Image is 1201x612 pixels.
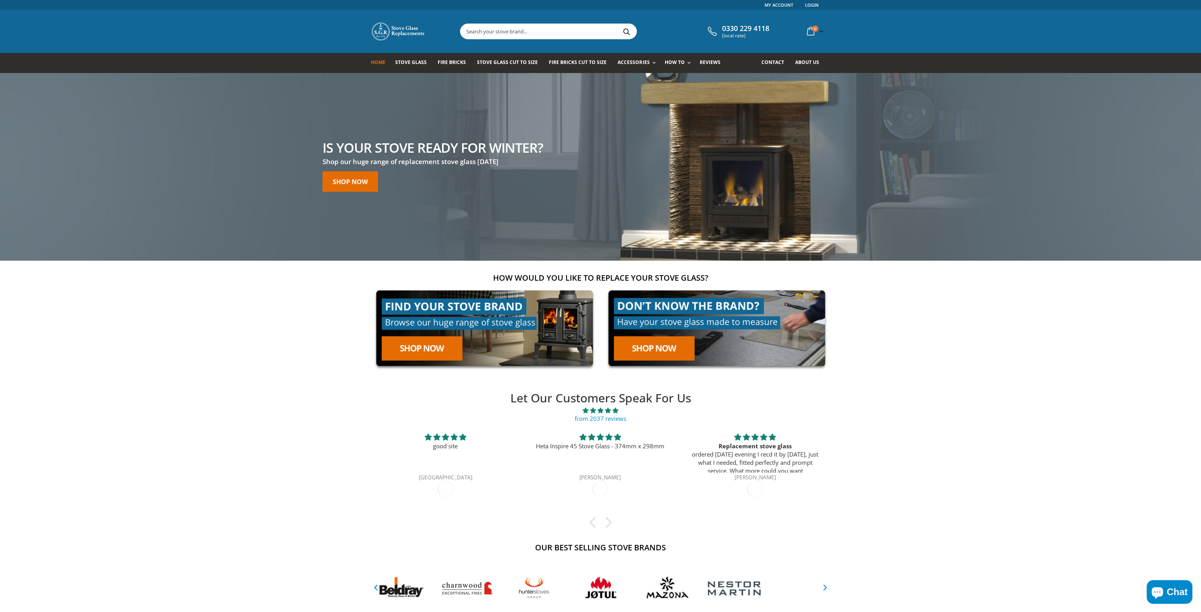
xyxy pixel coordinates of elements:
[532,432,668,442] div: 5 stars
[549,53,612,73] a: Fire Bricks Cut To Size
[665,53,695,73] a: How To
[706,24,769,38] a: 0330 229 4118 (local rate)
[722,24,769,33] span: 0330 229 4118
[700,59,721,66] span: Reviews
[795,59,819,66] span: About us
[477,59,538,66] span: Stove Glass Cut To Size
[1144,580,1195,606] inbox-online-store-chat: Shopify online store chat
[590,479,610,499] div: [DATE]
[323,171,378,192] a: Shop now
[761,53,790,73] a: Contact
[665,59,685,66] span: How To
[371,59,385,66] span: Home
[368,415,833,423] span: from 2037 reviews
[395,53,433,73] a: Stove Glass
[378,432,513,442] div: 5 stars
[687,450,823,475] p: ordered [DATE] evening I recd it by [DATE], just what I needed, fitted perfectly and prompt servi...
[812,26,818,32] span: 0
[460,24,724,39] input: Search your stove brand...
[795,53,825,73] a: About us
[687,475,823,481] div: [PERSON_NAME]
[603,285,831,372] img: made-to-measure-cta_2cd95ceb-d519-4648-b0cf-d2d338fdf11f.jpg
[395,59,427,66] span: Stove Glass
[436,479,455,499] div: [DATE]
[549,59,607,66] span: Fire Bricks Cut To Size
[618,53,659,73] a: Accessories
[368,406,833,423] a: 4.89 stars from 2037 reviews
[371,53,391,73] a: Home
[368,406,833,415] span: 4.89 stars
[804,24,825,39] a: 0
[746,479,765,499] div: [DATE]
[618,24,636,39] button: Search
[323,157,543,166] h3: Shop our huge range of replacement stove glass [DATE]
[700,53,726,73] a: Reviews
[532,442,668,450] p: Heta Inspire 45 Stove Glass - 374mm x 298mm
[371,542,831,553] h2: Our Best Selling Stove Brands
[438,59,466,66] span: Fire Bricks
[371,22,426,41] img: Stove Glass Replacement
[722,33,769,38] span: (local rate)
[532,475,668,481] div: [PERSON_NAME]
[687,442,823,450] div: Replacement stove glass
[378,475,513,481] div: [GEOGRAPHIC_DATA]
[323,141,543,154] h2: Is your stove ready for winter?
[687,432,823,442] div: 5 stars
[618,59,649,66] span: Accessories
[371,285,598,372] img: find-your-brand-cta_9b334d5d-5c94-48ed-825f-d7972bbdebd0.jpg
[378,442,513,450] p: good site
[761,59,784,66] span: Contact
[371,272,831,283] h2: How would you like to replace your stove glass?
[368,390,833,406] h2: Let Our Customers Speak For Us
[477,53,544,73] a: Stove Glass Cut To Size
[438,53,472,73] a: Fire Bricks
